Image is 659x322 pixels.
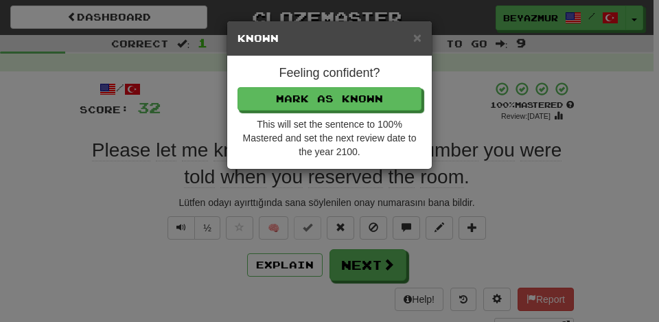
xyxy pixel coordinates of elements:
[413,30,421,45] button: Close
[238,32,421,45] h5: Known
[413,30,421,45] span: ×
[238,117,421,159] div: This will set the sentence to 100% Mastered and set the next review date to the year 2100.
[238,67,421,80] h4: Feeling confident?
[238,87,421,111] button: Mark as Known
